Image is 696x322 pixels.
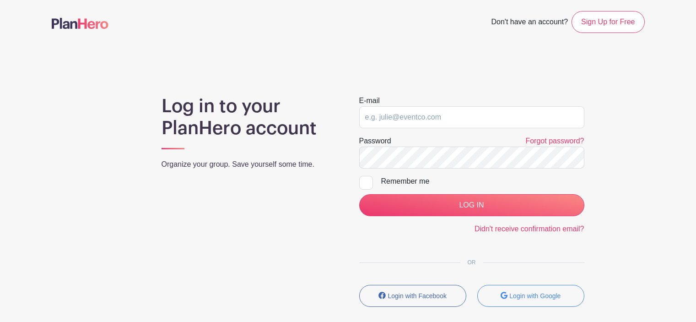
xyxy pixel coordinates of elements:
small: Login with Facebook [388,292,447,300]
label: Password [359,136,391,147]
button: Login with Facebook [359,285,466,307]
a: Forgot password? [525,137,584,145]
img: logo-507f7623f17ff9eddc593b1ce0a138ce2505c220e1c5a4e2b4648c50719b7d32.svg [52,18,108,29]
p: Organize your group. Save yourself some time. [162,159,337,170]
small: Login with Google [509,292,561,300]
input: LOG IN [359,194,584,216]
h1: Log in to your PlanHero account [162,95,337,139]
span: OR [460,259,483,266]
a: Sign Up for Free [572,11,644,33]
span: Don't have an account? [491,13,568,33]
a: Didn't receive confirmation email? [475,225,584,233]
button: Login with Google [477,285,584,307]
input: e.g. julie@eventco.com [359,106,584,128]
label: E-mail [359,95,380,106]
div: Remember me [381,176,584,187]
